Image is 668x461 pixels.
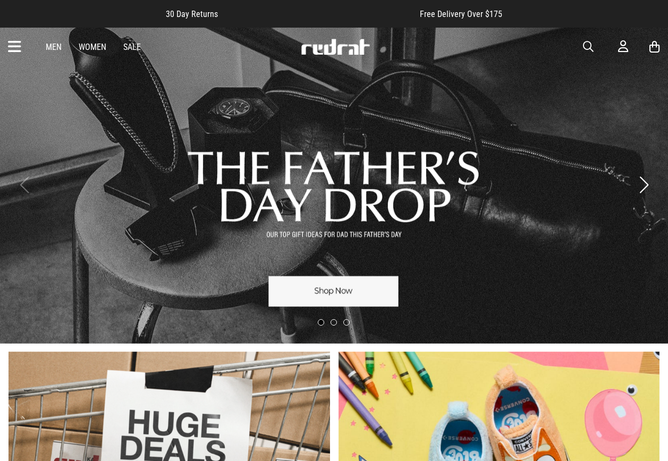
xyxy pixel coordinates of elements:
[300,39,370,55] img: Redrat logo
[46,42,62,52] a: Men
[420,9,502,19] span: Free Delivery Over $175
[79,42,106,52] a: Women
[166,9,218,19] span: 30 Day Returns
[637,173,651,197] button: Next slide
[17,173,31,197] button: Previous slide
[123,42,141,52] a: Sale
[239,8,399,19] iframe: Customer reviews powered by Trustpilot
